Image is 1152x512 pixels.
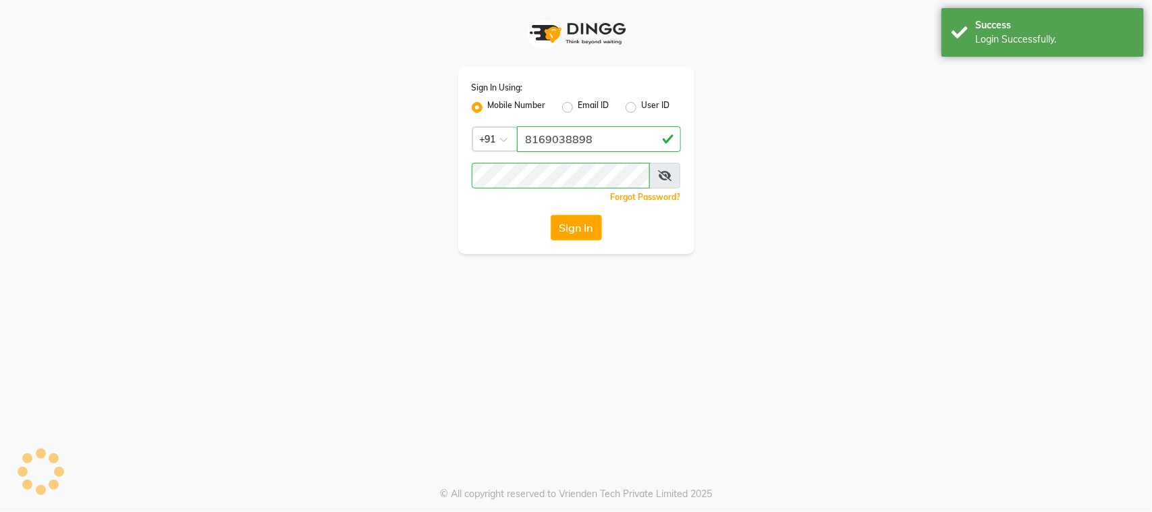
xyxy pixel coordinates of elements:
input: Username [517,126,681,152]
label: User ID [642,99,670,116]
div: Login Successfully. [975,32,1134,47]
img: logo1.svg [522,14,630,53]
input: Username [472,163,650,188]
label: Mobile Number [488,99,546,116]
button: Sign In [551,215,602,240]
a: Forgot Password? [611,192,681,202]
label: Email ID [578,99,609,116]
label: Sign In Using: [472,82,523,94]
div: Success [975,18,1134,32]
